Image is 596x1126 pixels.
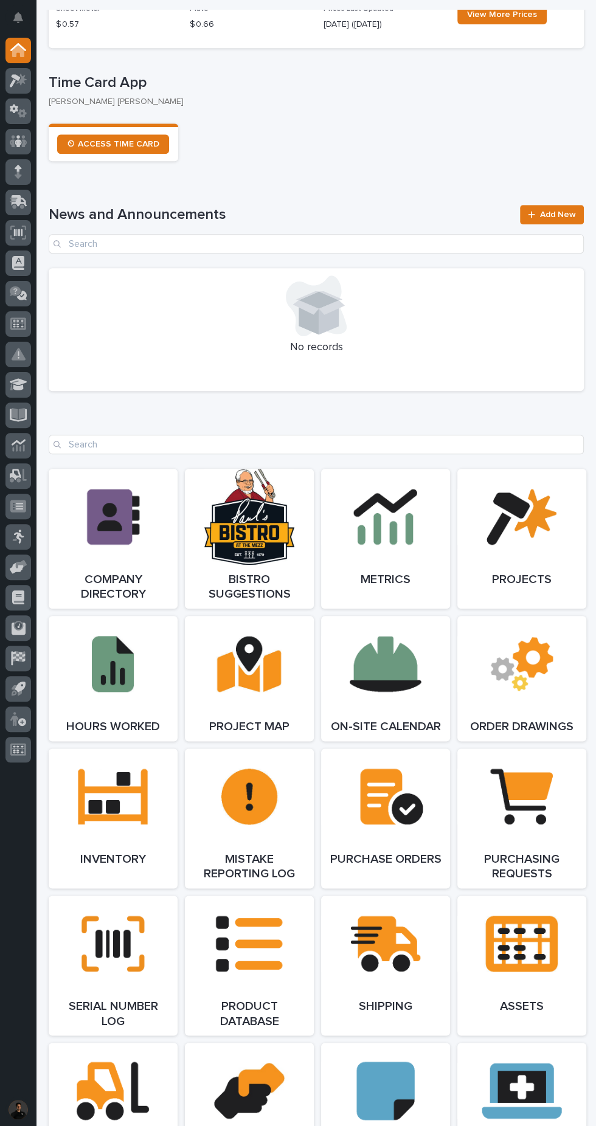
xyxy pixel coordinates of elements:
[49,469,178,609] a: Company Directory
[49,616,178,741] a: Hours Worked
[185,616,314,741] a: Project Map
[324,5,393,13] span: Prices Last Updated
[520,205,584,224] a: Add New
[57,134,169,154] a: ⏲ ACCESS TIME CARD
[185,469,314,609] a: Bistro Suggestions
[185,748,314,888] a: Mistake Reporting Log
[49,206,513,224] h1: News and Announcements
[540,210,576,219] span: Add New
[15,12,31,32] div: Notifications
[321,616,450,741] a: On-Site Calendar
[457,748,586,888] a: Purchasing Requests
[56,18,175,31] p: $ 0.57
[321,896,450,1035] a: Shipping
[56,341,577,354] p: No records
[5,1097,31,1122] button: users-avatar
[457,896,586,1035] a: Assets
[321,748,450,888] a: Purchase Orders
[56,5,100,13] span: Sheet Metal
[457,469,586,609] a: Projects
[185,896,314,1035] a: Product Database
[467,10,537,19] span: View More Prices
[321,469,450,609] a: Metrics
[49,896,178,1035] a: Serial Number Log
[324,18,443,31] p: [DATE] ([DATE])
[67,140,159,148] span: ⏲ ACCESS TIME CARD
[457,5,547,24] a: View More Prices
[5,5,31,30] button: Notifications
[457,616,586,741] a: Order Drawings
[190,18,309,31] p: $ 0.66
[49,97,574,107] p: [PERSON_NAME] [PERSON_NAME]
[49,234,584,254] input: Search
[49,748,178,888] a: Inventory
[49,74,579,92] p: Time Card App
[190,5,209,13] span: Plate
[49,435,584,454] input: Search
